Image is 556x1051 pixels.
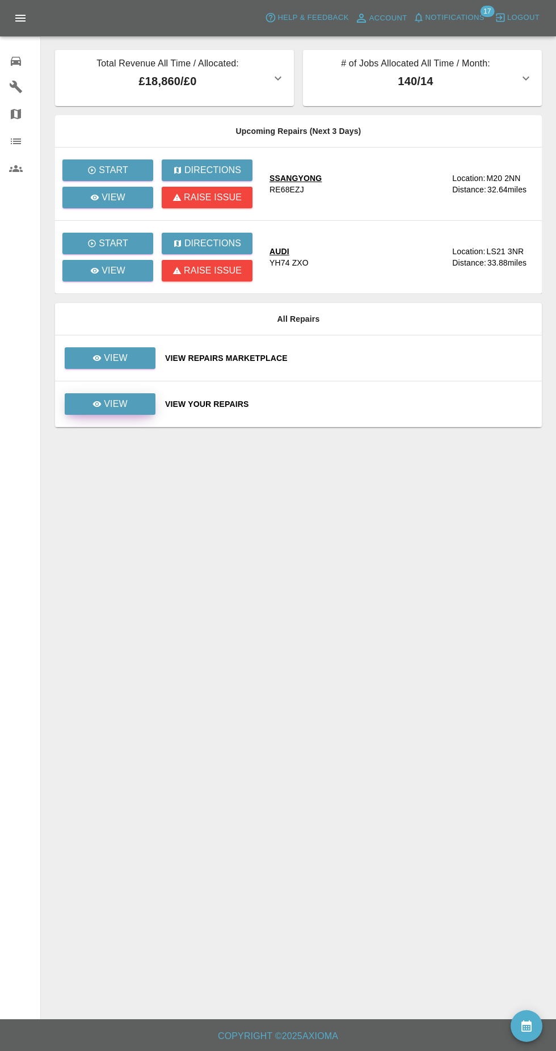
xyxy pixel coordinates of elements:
div: Distance: [452,184,486,195]
a: View [64,399,156,408]
div: Location: [452,246,485,257]
p: Total Revenue All Time / Allocated: [64,57,271,73]
p: Raise issue [184,191,242,204]
div: Distance: [452,257,486,268]
a: View [64,353,156,362]
div: 33.88 miles [487,257,533,268]
button: Raise issue [162,260,252,281]
p: View [104,397,128,411]
div: SSANGYONG [269,173,322,184]
p: 140 / 14 [312,73,519,90]
span: Logout [507,11,540,24]
p: Directions [184,237,241,250]
div: 32.64 miles [487,184,533,195]
a: View Your Repairs [165,398,533,410]
div: LS21 3NR [486,246,524,257]
a: View [62,260,153,281]
a: Location:M20 2NNDistance:32.64miles [452,173,533,195]
div: AUDI [269,246,309,257]
button: Logout [492,9,542,27]
a: Account [352,9,410,27]
button: Raise issue [162,187,252,208]
button: Directions [162,159,252,181]
p: # of Jobs Allocated All Time / Month: [312,57,519,73]
p: Directions [184,163,241,177]
p: View [102,191,125,204]
button: Start [62,233,153,254]
button: Start [62,159,153,181]
a: Location:LS21 3NRDistance:33.88miles [452,246,533,268]
span: Account [369,12,407,25]
span: Help & Feedback [277,11,348,24]
a: View Repairs Marketplace [165,352,533,364]
div: M20 2NN [486,173,520,184]
p: £18,860 / £0 [64,73,271,90]
h6: Copyright © 2025 Axioma [9,1028,547,1044]
button: Help & Feedback [262,9,351,27]
button: Notifications [410,9,487,27]
span: 17 [480,6,494,17]
a: View [65,393,155,415]
p: View [102,264,125,278]
div: Location: [452,173,485,184]
a: SSANGYONGRE68EZJ [269,173,443,195]
p: Start [99,237,128,250]
p: View [104,351,128,365]
a: AUDIYH74 ZXO [269,246,443,268]
div: YH74 ZXO [269,257,309,268]
a: View [65,347,155,369]
button: Directions [162,233,252,254]
p: Start [99,163,128,177]
button: Open drawer [7,5,34,32]
button: Total Revenue All Time / Allocated:£18,860/£0 [55,50,294,106]
th: All Repairs [55,303,542,335]
p: Raise issue [184,264,242,278]
div: RE68EZJ [269,184,304,195]
a: View [62,187,153,208]
button: availability [511,1010,542,1042]
th: Upcoming Repairs (Next 3 Days) [55,115,542,148]
button: # of Jobs Allocated All Time / Month:140/14 [303,50,542,106]
span: Notifications [426,11,485,24]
